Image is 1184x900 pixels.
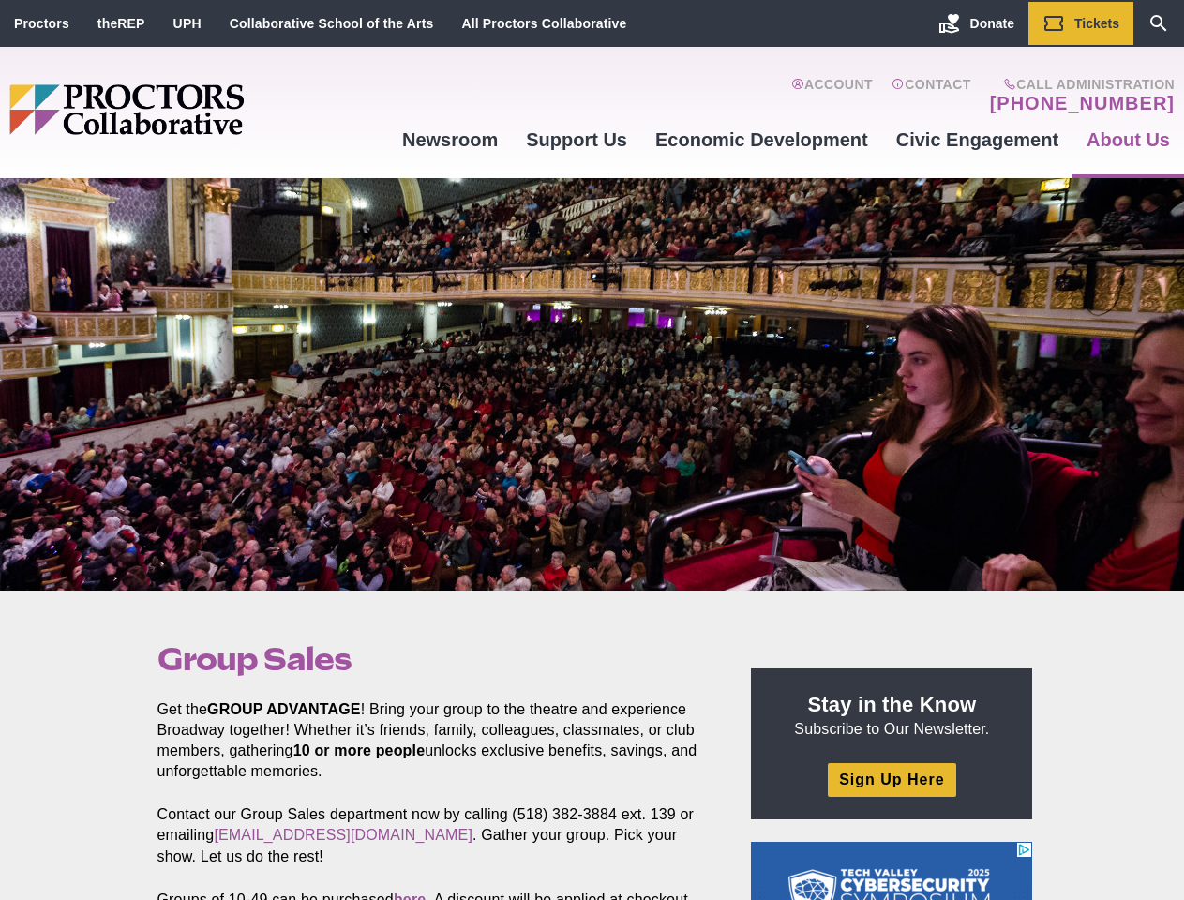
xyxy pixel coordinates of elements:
[984,77,1175,92] span: Call Administration
[970,16,1014,31] span: Donate
[293,742,426,758] strong: 10 or more people
[1072,114,1184,165] a: About Us
[924,2,1028,45] a: Donate
[773,691,1010,740] p: Subscribe to Our Newsletter.
[791,77,873,114] a: Account
[157,699,709,782] p: Get the ! Bring your group to the theatre and experience Broadway together! Whether it’s friends,...
[461,16,626,31] a: All Proctors Collaborative
[207,701,361,717] strong: GROUP ADVANTAGE
[828,763,955,796] a: Sign Up Here
[14,16,69,31] a: Proctors
[641,114,882,165] a: Economic Development
[892,77,971,114] a: Contact
[1028,2,1133,45] a: Tickets
[512,114,641,165] a: Support Us
[173,16,202,31] a: UPH
[97,16,145,31] a: theREP
[214,827,472,843] a: [EMAIL_ADDRESS][DOMAIN_NAME]
[882,114,1072,165] a: Civic Engagement
[9,84,388,135] img: Proctors logo
[990,92,1175,114] a: [PHONE_NUMBER]
[1133,2,1184,45] a: Search
[1074,16,1119,31] span: Tickets
[808,693,977,716] strong: Stay in the Know
[230,16,434,31] a: Collaborative School of the Arts
[388,114,512,165] a: Newsroom
[157,804,709,866] p: Contact our Group Sales department now by calling (518) 382-3884 ext. 139 or emailing . Gather yo...
[157,641,709,677] h1: Group Sales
